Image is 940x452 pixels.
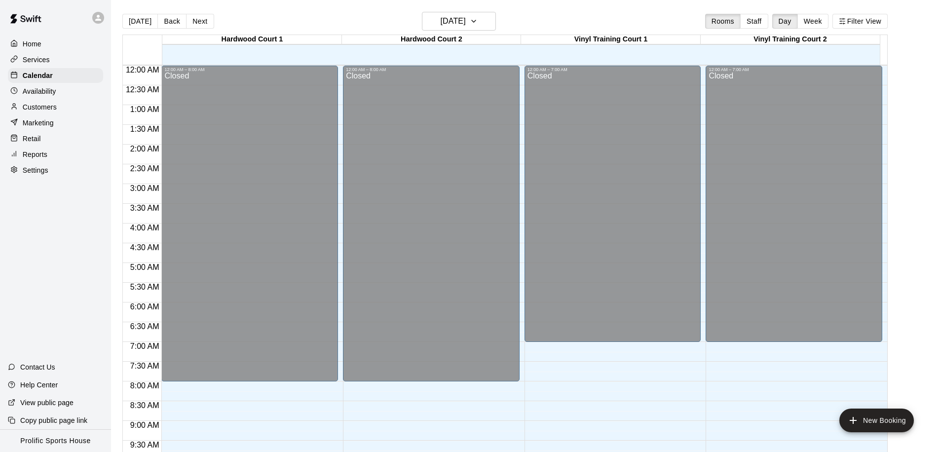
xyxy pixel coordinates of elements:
[343,66,520,381] div: 12:00 AM – 8:00 AM: Closed
[123,85,162,94] span: 12:30 AM
[164,72,335,385] div: Closed
[8,52,103,67] a: Services
[8,84,103,99] a: Availability
[128,125,162,133] span: 1:30 AM
[122,14,158,29] button: [DATE]
[832,14,888,29] button: Filter View
[128,105,162,113] span: 1:00 AM
[23,86,56,96] p: Availability
[186,14,214,29] button: Next
[23,118,54,128] p: Marketing
[705,14,741,29] button: Rooms
[128,401,162,410] span: 8:30 AM
[525,66,701,342] div: 12:00 AM – 7:00 AM: Closed
[342,35,521,44] div: Hardwood Court 2
[128,362,162,370] span: 7:30 AM
[128,302,162,311] span: 6:00 AM
[128,342,162,350] span: 7:00 AM
[23,102,57,112] p: Customers
[123,66,162,74] span: 12:00 AM
[128,204,162,212] span: 3:30 AM
[706,66,882,342] div: 12:00 AM – 7:00 AM: Closed
[701,35,880,44] div: Vinyl Training Court 2
[8,147,103,162] a: Reports
[128,164,162,173] span: 2:30 AM
[709,67,879,72] div: 12:00 AM – 7:00 AM
[346,67,517,72] div: 12:00 AM – 8:00 AM
[8,100,103,114] a: Customers
[8,115,103,130] a: Marketing
[839,409,914,432] button: add
[128,263,162,271] span: 5:00 AM
[23,71,53,80] p: Calendar
[441,14,466,28] h6: [DATE]
[8,131,103,146] a: Retail
[20,398,74,408] p: View public page
[23,165,48,175] p: Settings
[23,150,47,159] p: Reports
[709,72,879,345] div: Closed
[20,380,58,390] p: Help Center
[128,184,162,192] span: 3:00 AM
[128,441,162,449] span: 9:30 AM
[162,35,341,44] div: Hardwood Court 1
[20,362,55,372] p: Contact Us
[128,243,162,252] span: 4:30 AM
[128,283,162,291] span: 5:30 AM
[128,322,162,331] span: 6:30 AM
[20,436,90,446] p: Prolific Sports House
[164,67,335,72] div: 12:00 AM – 8:00 AM
[128,145,162,153] span: 2:00 AM
[23,134,41,144] p: Retail
[772,14,798,29] button: Day
[8,68,103,83] a: Calendar
[527,67,698,72] div: 12:00 AM – 7:00 AM
[23,39,41,49] p: Home
[128,421,162,429] span: 9:00 AM
[8,163,103,178] a: Settings
[346,72,517,385] div: Closed
[521,35,700,44] div: Vinyl Training Court 1
[527,72,698,345] div: Closed
[740,14,768,29] button: Staff
[157,14,187,29] button: Back
[128,224,162,232] span: 4:00 AM
[23,55,50,65] p: Services
[128,381,162,390] span: 8:00 AM
[8,37,103,51] a: Home
[20,415,87,425] p: Copy public page link
[422,12,496,31] button: [DATE]
[161,66,338,381] div: 12:00 AM – 8:00 AM: Closed
[797,14,828,29] button: Week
